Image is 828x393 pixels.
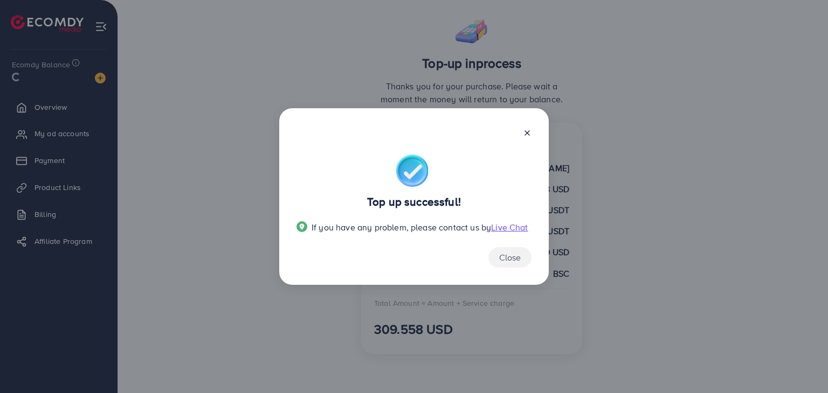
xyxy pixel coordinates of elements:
[491,221,528,233] span: Live Chat
[396,155,428,187] img: icon-success.1b13a254.png
[312,221,491,233] span: If you have any problem, please contact us by
[488,247,532,268] button: Close
[782,345,820,385] iframe: Chat
[296,221,307,232] img: Popup guide
[367,195,461,209] h4: Top up successful!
